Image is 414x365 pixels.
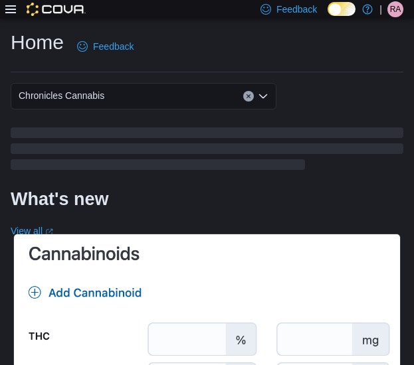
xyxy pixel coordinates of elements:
h1: Home [11,29,64,56]
span: Feedback [276,3,317,16]
a: Feedback [72,33,139,60]
span: RA [390,1,401,17]
h2: What's new [11,188,108,210]
button: Open list of options [258,91,268,102]
span: Feedback [93,40,134,53]
a: View allExternal link [11,226,53,236]
span: Chronicles Cannabis [19,88,104,104]
span: Loading [11,130,403,173]
div: Ryan Anningson [387,1,403,17]
p: | [379,1,382,17]
input: Dark Mode [328,2,356,16]
button: Clear input [243,91,254,102]
img: Cova [27,3,86,16]
svg: External link [45,228,53,236]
